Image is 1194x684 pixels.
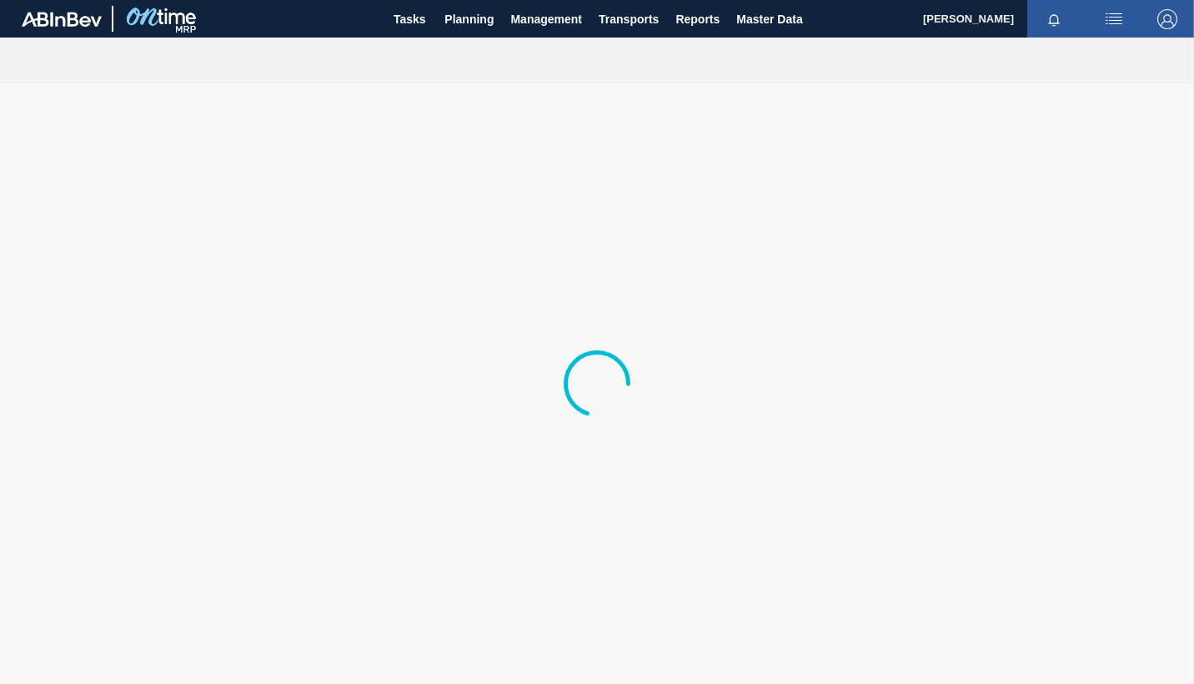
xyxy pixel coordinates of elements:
[22,12,102,27] img: TNhmsLtSVTkK8tSr43FrP2fwEKptu5GPRR3wAAAABJRU5ErkJggg==
[1027,8,1081,31] button: Notifications
[391,9,428,29] span: Tasks
[736,9,802,29] span: Master Data
[1157,9,1177,29] img: Logout
[599,9,659,29] span: Transports
[1104,9,1124,29] img: userActions
[510,9,582,29] span: Management
[675,9,720,29] span: Reports
[444,9,494,29] span: Planning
